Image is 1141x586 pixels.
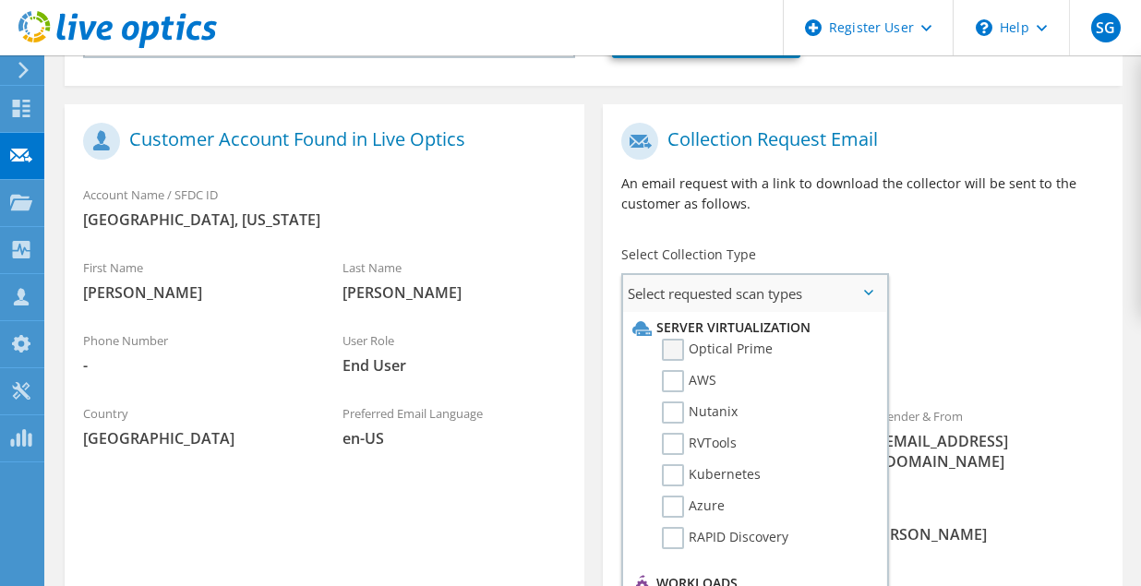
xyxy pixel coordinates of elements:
[342,282,565,303] span: [PERSON_NAME]
[342,355,565,376] span: End User
[65,175,584,239] div: Account Name / SFDC ID
[324,321,583,385] div: User Role
[628,317,877,339] li: Server Virtualization
[83,123,557,160] h1: Customer Account Found in Live Optics
[623,275,886,312] span: Select requested scan types
[83,355,306,376] span: -
[662,464,761,486] label: Kubernetes
[603,319,1123,388] div: Requested Collections
[65,248,324,312] div: First Name
[621,173,1104,214] p: An email request with a link to download the collector will be sent to the customer as follows.
[662,339,773,361] label: Optical Prime
[662,401,738,424] label: Nutanix
[324,248,583,312] div: Last Name
[662,527,788,549] label: RAPID Discovery
[976,19,992,36] svg: \n
[662,433,737,455] label: RVTools
[65,394,324,458] div: Country
[83,428,306,448] span: [GEOGRAPHIC_DATA]
[881,431,1103,472] span: [EMAIL_ADDRESS][DOMAIN_NAME]
[662,496,725,518] label: Azure
[83,209,566,230] span: [GEOGRAPHIC_DATA], [US_STATE]
[862,397,1122,481] div: Sender & From
[83,282,306,303] span: [PERSON_NAME]
[662,370,716,392] label: AWS
[324,394,583,458] div: Preferred Email Language
[603,397,862,481] div: To
[603,490,1123,574] div: CC & Reply To
[621,123,1095,160] h1: Collection Request Email
[1091,13,1121,42] span: SG
[621,245,756,264] label: Select Collection Type
[65,321,324,385] div: Phone Number
[342,428,565,448] span: en-US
